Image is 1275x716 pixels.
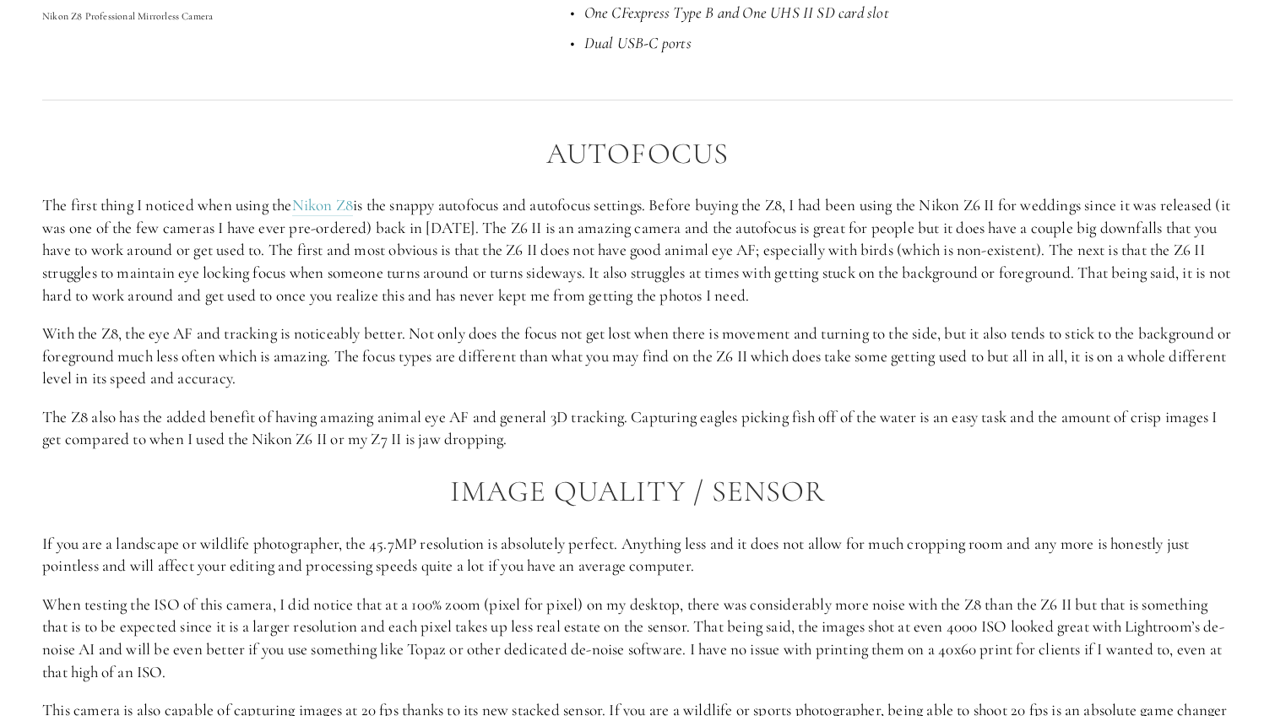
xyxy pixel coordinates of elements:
[42,194,1233,306] p: The first thing I noticed when using the is the snappy autofocus and autofocus settings. Before b...
[42,323,1233,390] p: With the Z8, the eye AF and tracking is noticeably better. Not only does the focus not get lost w...
[42,533,1233,578] p: If you are a landscape or wildlife photographer, the 45.7MP resolution is absolutely perfect. Any...
[42,138,1233,171] h2: Autofocus
[42,475,1233,508] h2: Image Quality / Sensor
[584,33,692,52] em: Dual USB-C ports
[292,195,354,216] a: Nikon Z8
[42,406,1233,451] p: The Z8 also has the added benefit of having amazing animal eye AF and general 3D tracking. Captur...
[42,8,522,24] p: Nikon Z8 Professional Mirrorless Camera
[584,3,889,22] em: One CFexpress Type B and One UHS II SD card slot
[42,594,1233,683] p: When testing the ISO of this camera, I did notice that at a 100% zoom (pixel for pixel) on my des...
